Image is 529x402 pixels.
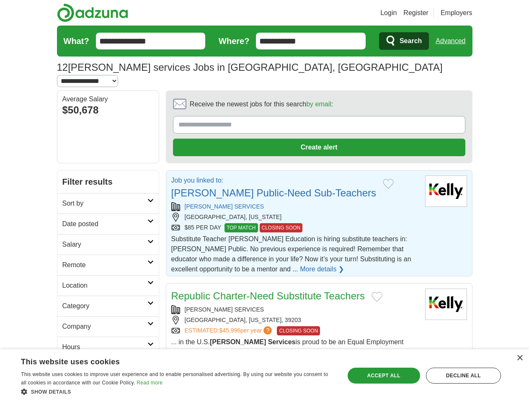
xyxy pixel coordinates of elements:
[171,223,418,232] div: $85 PER DAY
[57,234,159,255] a: Salary
[57,255,159,275] a: Remote
[62,219,147,229] h2: Date posted
[171,338,406,366] span: ... in the U.S. is proud to be an Equal Employment Opportunity and Affirmative Action employer. W...
[62,322,147,332] h2: Company
[57,193,159,214] a: Sort by
[171,175,377,186] p: Job you linked to:
[185,306,264,313] a: [PERSON_NAME] SERVICES
[62,96,154,103] div: Average Salary
[173,139,465,156] button: Create alert
[57,62,443,73] h1: [PERSON_NAME] services Jobs in [GEOGRAPHIC_DATA], [GEOGRAPHIC_DATA]
[57,60,68,75] span: 12
[436,33,465,49] a: Advanced
[383,179,394,189] button: Add to favorite jobs
[190,99,333,109] span: Receive the newest jobs for this search :
[57,316,159,337] a: Company
[62,103,154,118] div: $50,678
[171,316,418,325] div: [GEOGRAPHIC_DATA], [US_STATE], 39203
[31,389,71,395] span: Show details
[57,214,159,234] a: Date posted
[225,223,258,232] span: TOP MATCH
[300,264,344,274] a: More details ❯
[57,3,128,22] img: Adzuna logo
[171,187,377,198] a: [PERSON_NAME] Public-Need Sub-Teachers
[306,100,331,108] a: by email
[263,326,272,335] span: ?
[426,368,501,384] div: Decline all
[380,8,397,18] a: Login
[185,203,264,210] a: [PERSON_NAME] SERVICES
[441,8,472,18] a: Employers
[277,326,320,335] span: CLOSING SOON
[57,296,159,316] a: Category
[57,337,159,357] a: Hours
[403,8,428,18] a: Register
[400,33,422,49] span: Search
[171,213,418,222] div: [GEOGRAPHIC_DATA], [US_STATE]
[62,240,147,250] h2: Salary
[57,170,159,193] h2: Filter results
[268,338,296,345] strong: Services
[21,387,335,396] div: Show details
[260,223,303,232] span: CLOSING SOON
[62,301,147,311] h2: Category
[379,32,429,50] button: Search
[516,355,523,361] div: Close
[21,371,328,386] span: This website uses cookies to improve user experience and to enable personalised advertising. By u...
[219,35,249,47] label: Where?
[210,338,266,345] strong: [PERSON_NAME]
[185,326,274,335] a: ESTIMATED:$45,996per year?
[137,380,163,386] a: Read more, opens a new window
[171,290,365,301] a: Republic Charter-Need Substitute Teachers
[57,275,159,296] a: Location
[62,281,147,291] h2: Location
[62,198,147,209] h2: Sort by
[64,35,89,47] label: What?
[372,292,382,302] button: Add to favorite jobs
[425,289,467,320] img: Kelly Services logo
[425,175,467,207] img: Kelly Services logo
[171,235,411,273] span: Substitute Teacher [PERSON_NAME] Education is hiring substitute teachers in: [PERSON_NAME] Public...
[62,260,147,270] h2: Remote
[219,327,240,334] span: $45,996
[62,342,147,352] h2: Hours
[348,368,420,384] div: Accept all
[21,354,314,367] div: This website uses cookies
